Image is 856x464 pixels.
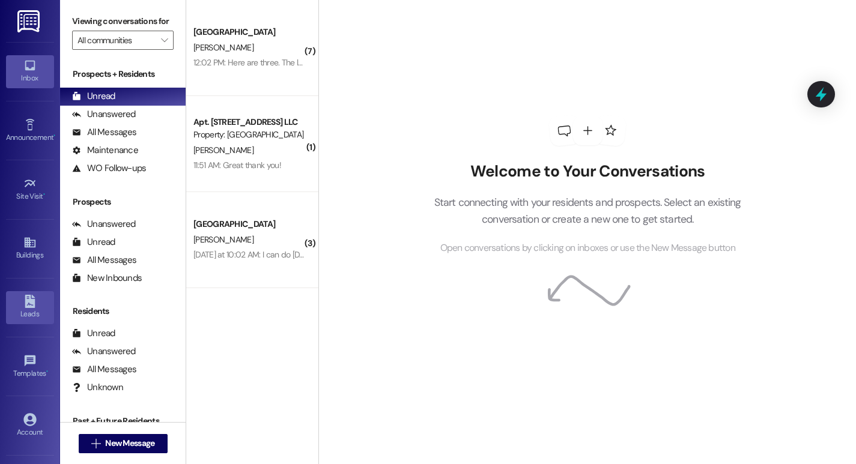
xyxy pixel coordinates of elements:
[53,131,55,140] span: •
[72,363,136,376] div: All Messages
[60,196,186,208] div: Prospects
[72,218,136,230] div: Unanswered
[77,31,154,50] input: All communities
[6,291,54,324] a: Leads
[60,305,186,318] div: Residents
[6,55,54,88] a: Inbox
[91,439,100,448] i: 
[193,145,253,155] span: [PERSON_NAME]
[193,116,305,128] div: Apt. [STREET_ADDRESS] LLC
[72,327,115,340] div: Unread
[6,351,54,383] a: Templates •
[193,160,281,170] div: 11:51 AM: Great thank you!
[72,108,136,121] div: Unanswered
[193,128,305,141] div: Property: [GEOGRAPHIC_DATA]
[416,162,759,181] h2: Welcome to Your Conversations
[193,26,305,38] div: [GEOGRAPHIC_DATA]
[6,173,54,206] a: Site Visit •
[6,232,54,265] a: Buildings
[46,367,48,376] span: •
[43,190,45,199] span: •
[72,381,123,394] div: Unknown
[60,415,186,427] div: Past + Future Residents
[72,345,136,358] div: Unanswered
[440,241,735,256] span: Open conversations by clicking on inboxes or use the New Message button
[72,162,146,175] div: WO Follow-ups
[72,144,138,157] div: Maintenance
[193,57,430,68] div: 12:02 PM: Here are three. The last one was missing a couple of days.
[193,234,253,245] span: [PERSON_NAME]
[72,236,115,249] div: Unread
[6,409,54,442] a: Account
[72,254,136,267] div: All Messages
[193,218,305,230] div: [GEOGRAPHIC_DATA]
[416,194,759,228] p: Start connecting with your residents and prospects. Select an existing conversation or create a n...
[79,434,168,453] button: New Message
[193,249,395,260] div: [DATE] at 10:02 AM: I can do [DATE] around 3 if that works!
[72,126,136,139] div: All Messages
[105,437,154,450] span: New Message
[17,10,42,32] img: ResiDesk Logo
[60,68,186,80] div: Prospects + Residents
[72,272,142,285] div: New Inbounds
[161,35,168,45] i: 
[193,42,253,53] span: [PERSON_NAME]
[72,12,174,31] label: Viewing conversations for
[72,90,115,103] div: Unread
